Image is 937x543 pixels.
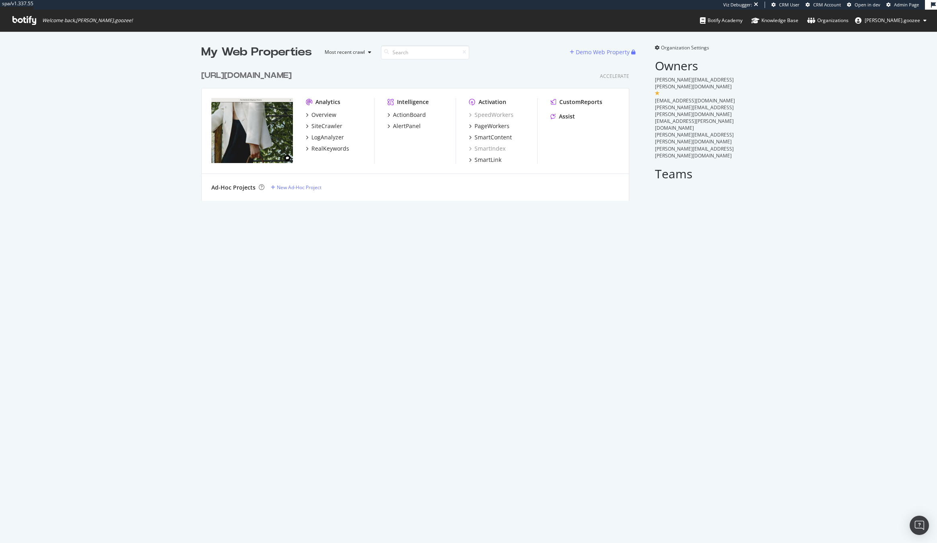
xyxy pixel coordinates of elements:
a: CRM Account [806,2,841,8]
div: My Web Properties [201,44,312,60]
h2: Owners [655,59,736,72]
div: Assist [559,112,575,120]
a: SmartContent [469,133,512,141]
button: Demo Web Property [570,46,631,59]
a: SmartIndex [469,145,505,153]
a: Knowledge Base [751,10,798,31]
a: RealKeywords [306,145,349,153]
span: [EMAIL_ADDRESS][DOMAIN_NAME] [655,97,735,104]
div: CustomReports [559,98,602,106]
a: [URL][DOMAIN_NAME] [201,70,295,82]
a: New Ad-Hoc Project [271,184,321,191]
a: Assist [550,112,575,120]
button: [PERSON_NAME].goozee [849,14,933,27]
div: LogAnalyzer [311,133,344,141]
div: Open Intercom Messenger [910,516,929,535]
input: Search [381,45,469,59]
span: [PERSON_NAME][EMAIL_ADDRESS][PERSON_NAME][DOMAIN_NAME] [655,145,734,159]
div: Botify Academy [700,16,743,24]
span: [PERSON_NAME][EMAIL_ADDRESS][PERSON_NAME][DOMAIN_NAME] [655,104,734,118]
span: CRM Account [813,2,841,8]
span: [EMAIL_ADDRESS][PERSON_NAME][DOMAIN_NAME] [655,118,734,131]
span: Welcome back, [PERSON_NAME].goozee ! [42,17,133,24]
div: Intelligence [397,98,429,106]
a: SpeedWorkers [469,111,514,119]
span: CRM User [779,2,800,8]
span: [PERSON_NAME][EMAIL_ADDRESS][PERSON_NAME][DOMAIN_NAME] [655,76,734,90]
a: SmartLink [469,156,501,164]
h2: Teams [655,167,736,180]
div: Overview [311,111,336,119]
div: Accelerate [600,73,629,80]
div: PageWorkers [475,122,509,130]
span: fred.goozee [865,17,920,24]
a: Botify Academy [700,10,743,31]
div: SmartLink [475,156,501,164]
div: Viz Debugger: [723,2,752,8]
div: grid [201,60,636,201]
a: AlertPanel [387,122,421,130]
a: PageWorkers [469,122,509,130]
div: Activation [479,98,506,106]
button: Most recent crawl [318,46,374,59]
div: Demo Web Property [576,48,630,56]
div: Most recent crawl [325,50,365,55]
img: https://demellierlondon.com/ [211,98,293,163]
div: ActionBoard [393,111,426,119]
a: Open in dev [847,2,880,8]
div: [URL][DOMAIN_NAME] [201,70,292,82]
span: [PERSON_NAME][EMAIL_ADDRESS][PERSON_NAME][DOMAIN_NAME] [655,131,734,145]
a: ActionBoard [387,111,426,119]
a: Overview [306,111,336,119]
a: CRM User [771,2,800,8]
a: LogAnalyzer [306,133,344,141]
div: Ad-Hoc Projects [211,184,256,192]
span: Admin Page [894,2,919,8]
div: RealKeywords [311,145,349,153]
span: Open in dev [855,2,880,8]
div: AlertPanel [393,122,421,130]
div: New Ad-Hoc Project [277,184,321,191]
div: SmartContent [475,133,512,141]
div: SiteCrawler [311,122,342,130]
a: Demo Web Property [570,49,631,55]
a: Admin Page [886,2,919,8]
a: SiteCrawler [306,122,342,130]
div: Knowledge Base [751,16,798,24]
a: CustomReports [550,98,602,106]
div: Analytics [315,98,340,106]
span: Organization Settings [661,44,709,51]
div: Organizations [807,16,849,24]
a: Organizations [807,10,849,31]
